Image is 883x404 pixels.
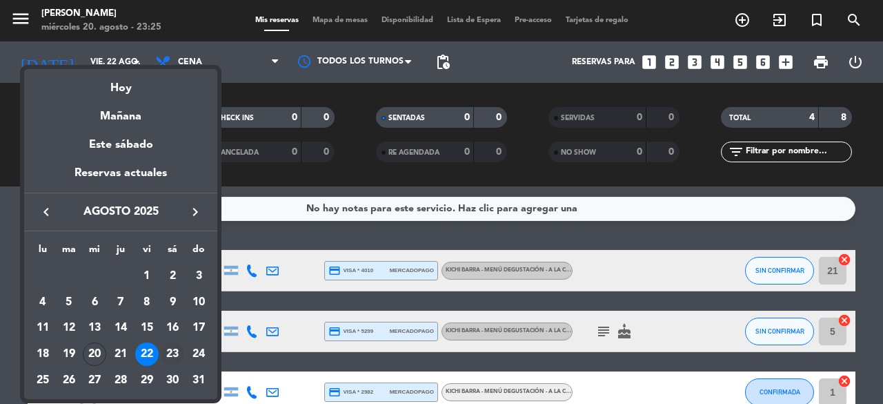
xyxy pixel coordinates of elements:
[160,367,186,394] td: 30 de agosto de 2025
[34,203,59,221] button: keyboard_arrow_left
[186,242,212,263] th: domingo
[187,204,204,220] i: keyboard_arrow_right
[30,289,56,316] td: 4 de agosto de 2025
[108,315,134,341] td: 14 de agosto de 2025
[108,289,134,316] td: 7 de agosto de 2025
[83,343,106,366] div: 20
[81,367,108,394] td: 27 de agosto de 2025
[109,316,132,340] div: 14
[56,315,82,341] td: 12 de agosto de 2025
[57,369,81,392] div: 26
[57,343,81,366] div: 19
[160,242,186,263] th: sábado
[160,263,186,289] td: 2 de agosto de 2025
[108,341,134,367] td: 21 de agosto de 2025
[187,291,210,314] div: 10
[30,263,134,289] td: AGO.
[186,315,212,341] td: 17 de agosto de 2025
[109,369,132,392] div: 28
[81,242,108,263] th: miércoles
[161,369,184,392] div: 30
[30,242,56,263] th: lunes
[161,343,184,366] div: 23
[83,291,106,314] div: 6
[134,289,160,316] td: 8 de agosto de 2025
[161,316,184,340] div: 16
[187,343,210,366] div: 24
[135,316,159,340] div: 15
[161,264,184,288] div: 2
[186,289,212,316] td: 10 de agosto de 2025
[38,204,54,220] i: keyboard_arrow_left
[81,315,108,341] td: 13 de agosto de 2025
[24,126,217,164] div: Este sábado
[134,242,160,263] th: viernes
[187,316,210,340] div: 17
[109,291,132,314] div: 7
[135,291,159,314] div: 8
[160,289,186,316] td: 9 de agosto de 2025
[24,164,217,193] div: Reservas actuales
[24,69,217,97] div: Hoy
[108,242,134,263] th: jueves
[83,369,106,392] div: 27
[186,341,212,367] td: 24 de agosto de 2025
[186,367,212,394] td: 31 de agosto de 2025
[83,316,106,340] div: 13
[81,341,108,367] td: 20 de agosto de 2025
[161,291,184,314] div: 9
[31,291,54,314] div: 4
[160,341,186,367] td: 23 de agosto de 2025
[183,203,208,221] button: keyboard_arrow_right
[56,242,82,263] th: martes
[134,341,160,367] td: 22 de agosto de 2025
[108,367,134,394] td: 28 de agosto de 2025
[31,343,54,366] div: 18
[134,367,160,394] td: 29 de agosto de 2025
[187,264,210,288] div: 3
[134,315,160,341] td: 15 de agosto de 2025
[109,343,132,366] div: 21
[31,316,54,340] div: 11
[30,341,56,367] td: 18 de agosto de 2025
[135,369,159,392] div: 29
[56,341,82,367] td: 19 de agosto de 2025
[135,264,159,288] div: 1
[31,369,54,392] div: 25
[160,315,186,341] td: 16 de agosto de 2025
[135,343,159,366] div: 22
[134,263,160,289] td: 1 de agosto de 2025
[57,291,81,314] div: 5
[30,315,56,341] td: 11 de agosto de 2025
[56,367,82,394] td: 26 de agosto de 2025
[81,289,108,316] td: 6 de agosto de 2025
[187,369,210,392] div: 31
[186,263,212,289] td: 3 de agosto de 2025
[30,367,56,394] td: 25 de agosto de 2025
[59,203,183,221] span: agosto 2025
[57,316,81,340] div: 12
[24,97,217,126] div: Mañana
[56,289,82,316] td: 5 de agosto de 2025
